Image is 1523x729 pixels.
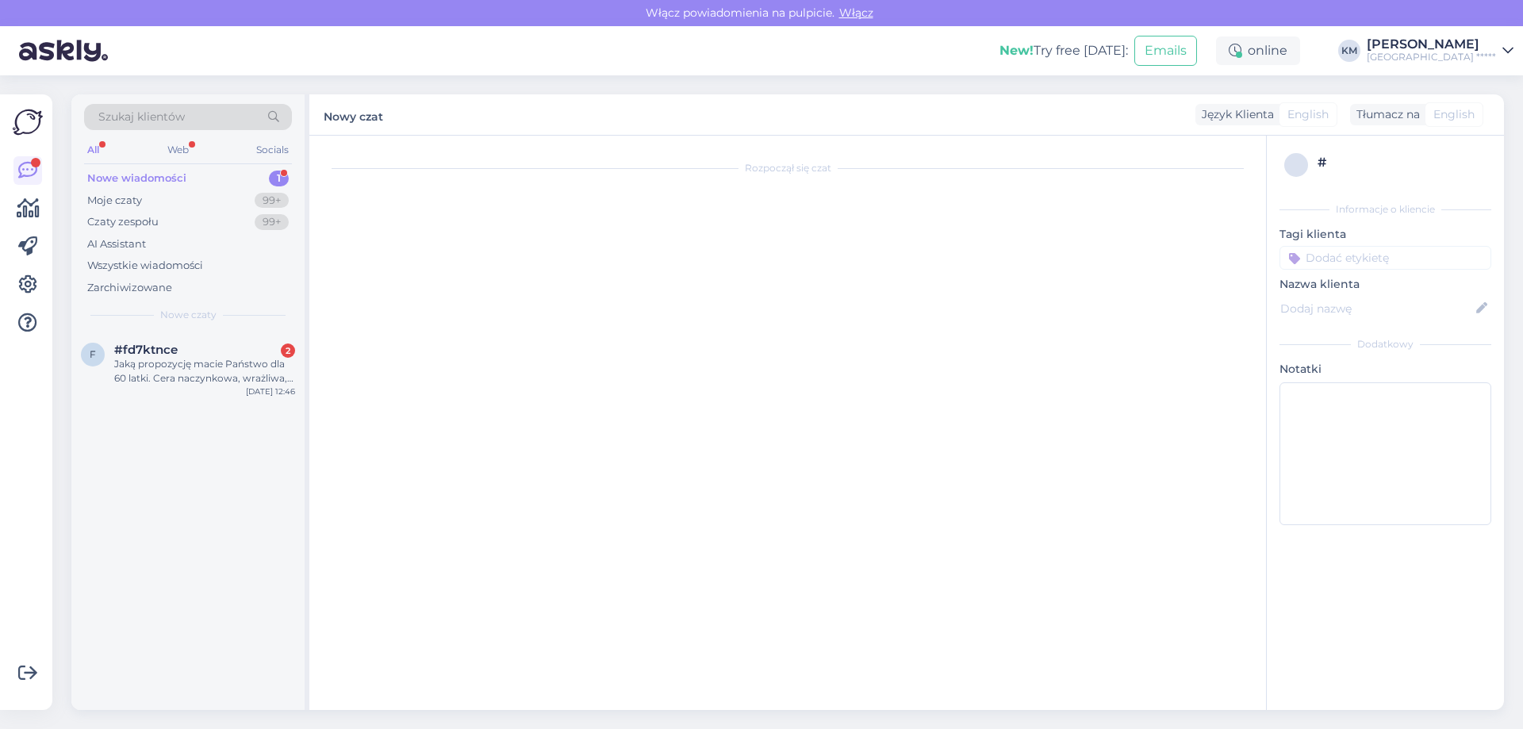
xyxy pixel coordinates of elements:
button: Emails [1134,36,1197,66]
div: AI Assistant [87,236,146,252]
div: Informacje o kliencie [1279,202,1491,217]
span: Szukaj klientów [98,109,185,125]
input: Dodaj nazwę [1280,300,1473,317]
b: New! [999,43,1034,58]
div: All [84,140,102,160]
div: Czaty zespołu [87,214,159,230]
span: Nowe czaty [160,308,217,322]
div: Try free [DATE]: [999,41,1128,60]
p: Tagi klienta [1279,226,1491,243]
div: 2 [281,343,295,358]
p: Nazwa klienta [1279,276,1491,293]
input: Dodać etykietę [1279,246,1491,270]
div: KM [1338,40,1360,62]
span: #fd7ktnce [114,343,178,357]
div: Zarchiwizowane [87,280,172,296]
div: 99+ [255,214,289,230]
div: # [1318,153,1487,172]
div: 99+ [255,193,289,209]
p: Notatki [1279,361,1491,378]
span: English [1287,106,1329,123]
div: [DATE] 12:46 [246,386,295,397]
div: online [1216,36,1300,65]
div: [PERSON_NAME] [1367,38,1496,51]
span: f [90,348,96,360]
div: Jaką propozycję macie Państwo dla 60 latki. Cera naczynkowa, wrażliwa, obrzęki twarzy i oczu. Skó... [114,357,295,386]
img: Askly Logo [13,107,43,137]
span: Włącz [834,6,878,20]
div: 1 [269,171,289,186]
div: Nowe wiadomości [87,171,186,186]
div: Socials [253,140,292,160]
label: Nowy czat [324,104,383,125]
span: English [1433,106,1475,123]
div: Język Klienta [1195,106,1274,123]
div: Wszystkie wiadomości [87,258,203,274]
div: Dodatkowy [1279,337,1491,351]
a: [PERSON_NAME][GEOGRAPHIC_DATA] ***** [1367,38,1513,63]
div: Rozpoczął się czat [325,161,1250,175]
div: Web [164,140,192,160]
div: Moje czaty [87,193,142,209]
div: Tłumacz na [1350,106,1420,123]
